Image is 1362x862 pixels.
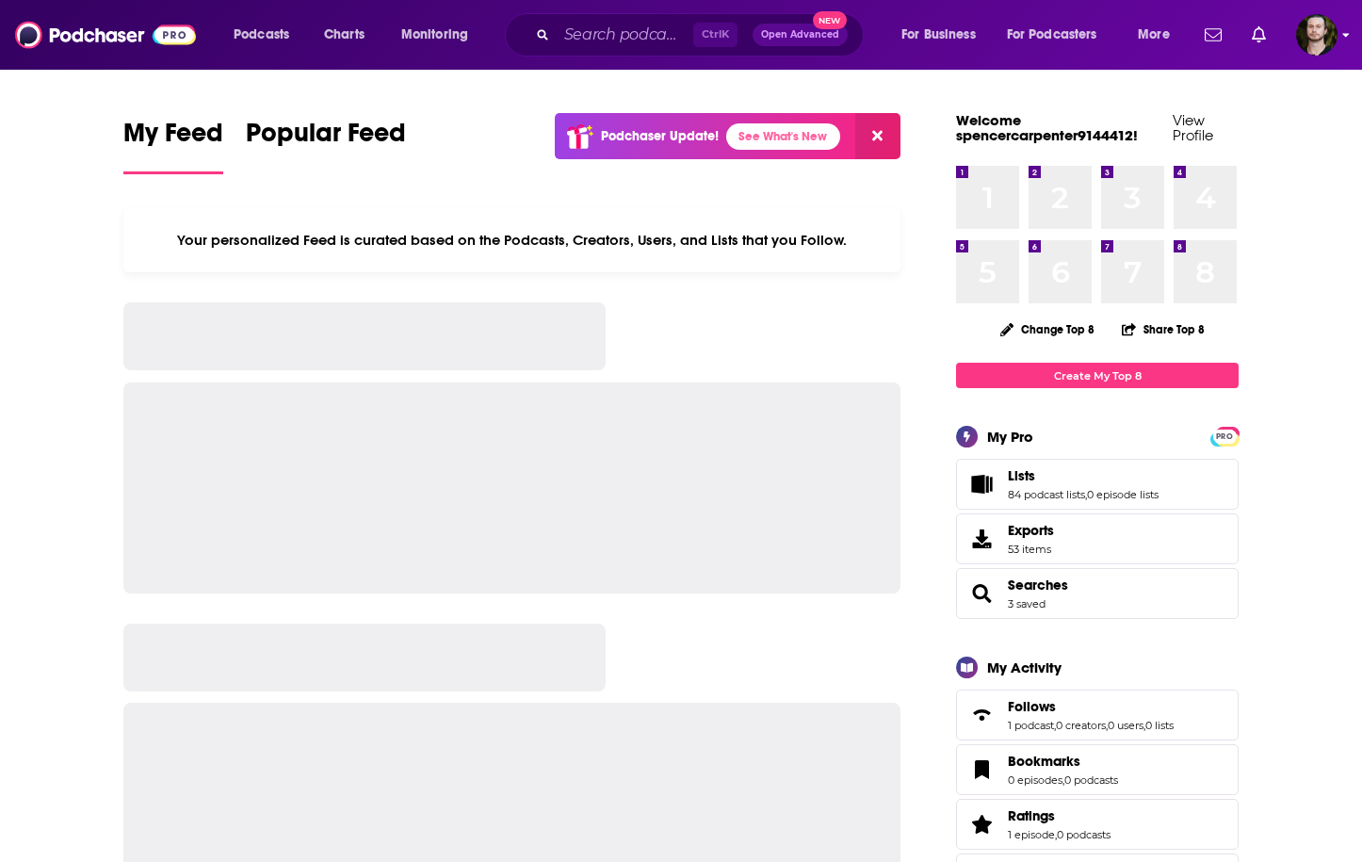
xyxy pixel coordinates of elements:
[1108,719,1143,732] a: 0 users
[956,568,1239,619] span: Searches
[1056,719,1106,732] a: 0 creators
[753,24,848,46] button: Open AdvancedNew
[123,117,223,160] span: My Feed
[123,208,900,272] div: Your personalized Feed is curated based on the Podcasts, Creators, Users, and Lists that you Follow.
[963,811,1000,838] a: Ratings
[1008,488,1085,501] a: 84 podcast lists
[1008,467,1159,484] a: Lists
[1244,19,1273,51] a: Show notifications dropdown
[1296,14,1338,56] img: User Profile
[726,123,840,150] a: See What's New
[401,22,468,48] span: Monitoring
[1106,719,1108,732] span: ,
[1055,828,1057,841] span: ,
[956,459,1239,510] span: Lists
[1143,719,1145,732] span: ,
[1008,522,1054,539] span: Exports
[987,428,1033,446] div: My Pro
[1173,111,1213,144] a: View Profile
[557,20,693,50] input: Search podcasts, credits, & more...
[1008,773,1062,787] a: 0 episodes
[987,659,1062,676] div: My Activity
[1057,828,1111,841] a: 0 podcasts
[995,20,1125,50] button: open menu
[956,690,1239,740] span: Follows
[1008,577,1068,594] a: Searches
[1008,753,1080,770] span: Bookmarks
[956,363,1239,388] a: Create My Top 8
[813,11,847,29] span: New
[888,20,999,50] button: open menu
[123,117,223,174] a: My Feed
[1007,22,1097,48] span: For Podcasters
[1008,807,1111,824] a: Ratings
[1062,773,1064,787] span: ,
[1008,719,1054,732] a: 1 podcast
[1008,698,1056,715] span: Follows
[1087,488,1159,501] a: 0 episode lists
[1054,719,1056,732] span: ,
[1008,753,1118,770] a: Bookmarks
[963,471,1000,497] a: Lists
[963,702,1000,728] a: Follows
[956,513,1239,564] a: Exports
[523,13,882,57] div: Search podcasts, credits, & more...
[1008,597,1046,610] a: 3 saved
[15,17,196,53] img: Podchaser - Follow, Share and Rate Podcasts
[761,30,839,40] span: Open Advanced
[220,20,314,50] button: open menu
[1125,20,1193,50] button: open menu
[1008,698,1174,715] a: Follows
[234,22,289,48] span: Podcasts
[989,317,1106,341] button: Change Top 8
[1008,807,1055,824] span: Ratings
[956,744,1239,795] span: Bookmarks
[1008,467,1035,484] span: Lists
[1145,719,1174,732] a: 0 lists
[1121,311,1206,348] button: Share Top 8
[1197,19,1229,51] a: Show notifications dropdown
[1296,14,1338,56] button: Show profile menu
[963,580,1000,607] a: Searches
[312,20,376,50] a: Charts
[963,526,1000,552] span: Exports
[1008,828,1055,841] a: 1 episode
[1296,14,1338,56] span: Logged in as OutlierAudio
[324,22,365,48] span: Charts
[246,117,406,160] span: Popular Feed
[956,799,1239,850] span: Ratings
[1085,488,1087,501] span: ,
[1008,543,1054,556] span: 53 items
[1064,773,1118,787] a: 0 podcasts
[1138,22,1170,48] span: More
[901,22,976,48] span: For Business
[1213,429,1236,443] a: PRO
[388,20,493,50] button: open menu
[601,128,719,144] p: Podchaser Update!
[1213,430,1236,444] span: PRO
[956,111,1138,144] a: Welcome spencercarpenter9144412!
[963,756,1000,783] a: Bookmarks
[246,117,406,174] a: Popular Feed
[693,23,738,47] span: Ctrl K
